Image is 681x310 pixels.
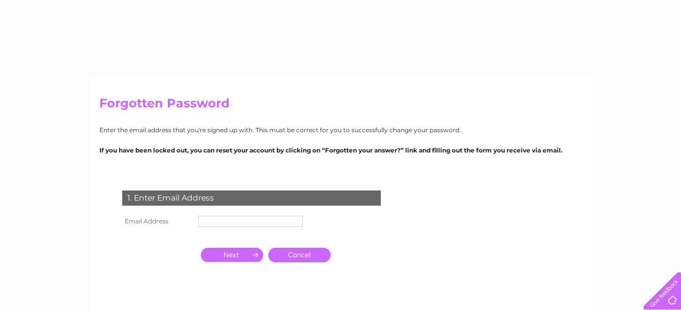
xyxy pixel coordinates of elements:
div: 1. Enter Email Address [122,190,381,206]
th: Email Address [120,213,196,229]
a: Cancel [268,248,331,262]
h2: Forgotten Password [99,96,582,115]
p: If you have been locked out, you can reset your account by clicking on “Forgotten your answer?” l... [99,145,582,155]
p: Enter the email address that you're signed up with. This must be correct for you to successfully ... [99,125,582,135]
